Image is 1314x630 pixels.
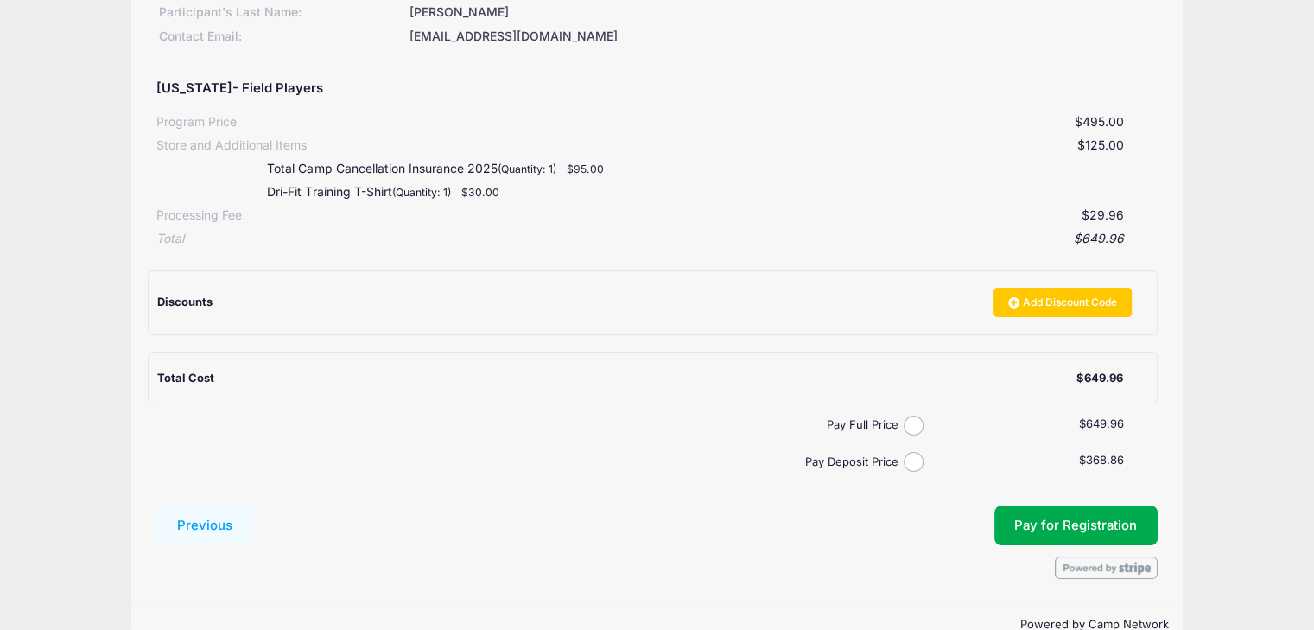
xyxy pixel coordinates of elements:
[156,506,253,545] button: Previous
[460,186,498,199] small: $30.00
[162,417,904,434] label: Pay Full Price
[407,3,1158,22] div: [PERSON_NAME]
[497,162,555,175] small: (Quantity: 1)
[1075,114,1124,129] span: $495.00
[156,81,323,97] h5: [US_STATE]- Field Players
[157,370,1076,387] div: Total Cost
[156,137,307,155] div: Store and Additional Items
[307,137,1124,155] div: $125.00
[1079,452,1124,469] label: $368.86
[184,230,1124,248] div: $649.96
[407,28,1158,46] div: [EMAIL_ADDRESS][DOMAIN_NAME]
[242,207,1124,225] div: $29.96
[156,28,407,46] div: Contact Email:
[232,183,826,201] div: Dri-Fit Training T-Shirt
[1014,518,1137,533] span: Pay for Registration
[1079,416,1124,433] label: $649.96
[391,186,450,199] small: (Quantity: 1)
[993,288,1132,317] a: Add Discount Code
[157,295,213,309] span: Discounts
[994,506,1158,545] button: Pay for Registration
[156,207,242,225] div: Processing Fee
[156,113,237,131] div: Program Price
[232,160,826,178] div: Total Camp Cancellation Insurance 2025
[156,3,407,22] div: Participant's Last Name:
[1076,370,1123,387] div: $649.96
[162,454,904,471] label: Pay Deposit Price
[156,230,184,248] div: Total
[566,162,603,175] small: $95.00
